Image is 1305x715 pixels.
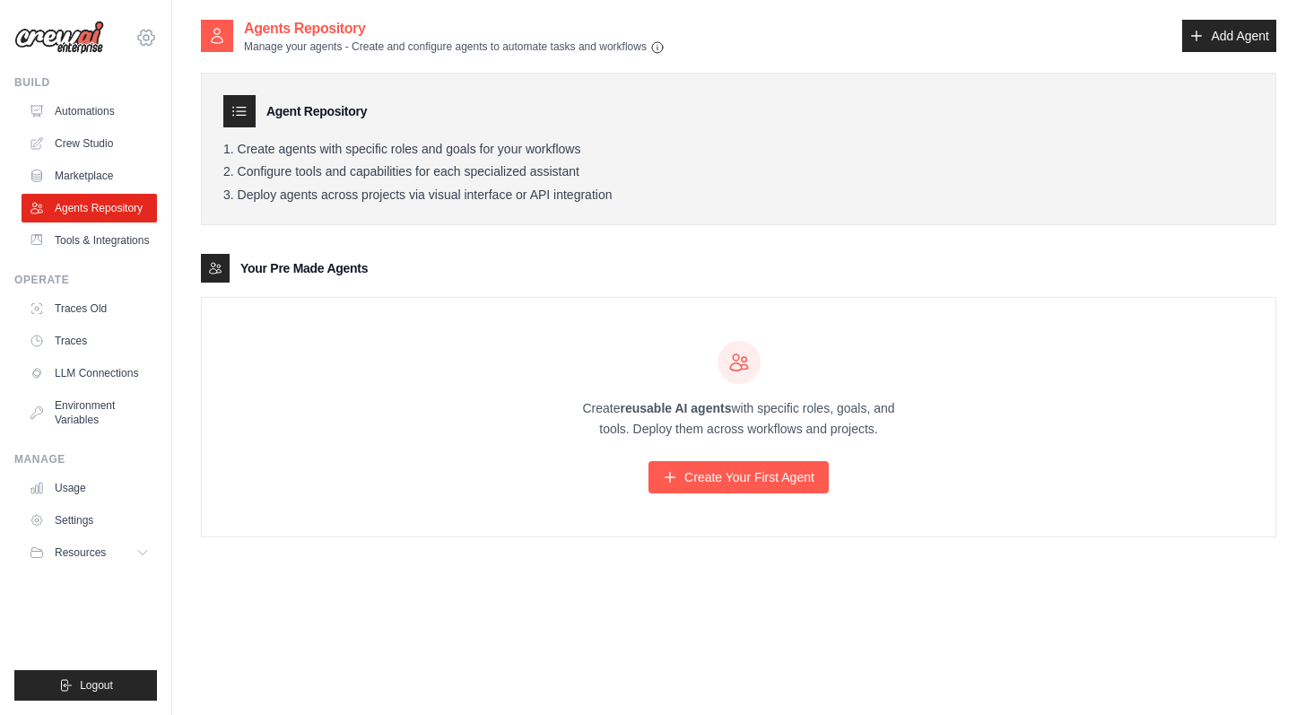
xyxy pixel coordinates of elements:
[22,161,157,190] a: Marketplace
[22,327,157,355] a: Traces
[14,452,157,466] div: Manage
[620,401,731,415] strong: reusable AI agents
[223,187,1254,204] li: Deploy agents across projects via visual interface or API integration
[244,39,665,55] p: Manage your agents - Create and configure agents to automate tasks and workflows
[22,506,157,535] a: Settings
[223,142,1254,158] li: Create agents with specific roles and goals for your workflows
[14,273,157,287] div: Operate
[22,97,157,126] a: Automations
[14,75,157,90] div: Build
[240,259,368,277] h3: Your Pre Made Agents
[648,461,829,493] a: Create Your First Agent
[244,18,665,39] h2: Agents Repository
[1182,20,1276,52] a: Add Agent
[55,545,106,560] span: Resources
[567,398,911,440] p: Create with specific roles, goals, and tools. Deploy them across workflows and projects.
[14,670,157,701] button: Logout
[22,474,157,502] a: Usage
[22,538,157,567] button: Resources
[266,102,367,120] h3: Agent Repository
[80,678,113,693] span: Logout
[22,294,157,323] a: Traces Old
[22,226,157,255] a: Tools & Integrations
[223,164,1254,180] li: Configure tools and capabilities for each specialized assistant
[22,359,157,388] a: LLM Connections
[22,194,157,222] a: Agents Repository
[22,129,157,158] a: Crew Studio
[22,391,157,434] a: Environment Variables
[14,21,104,55] img: Logo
